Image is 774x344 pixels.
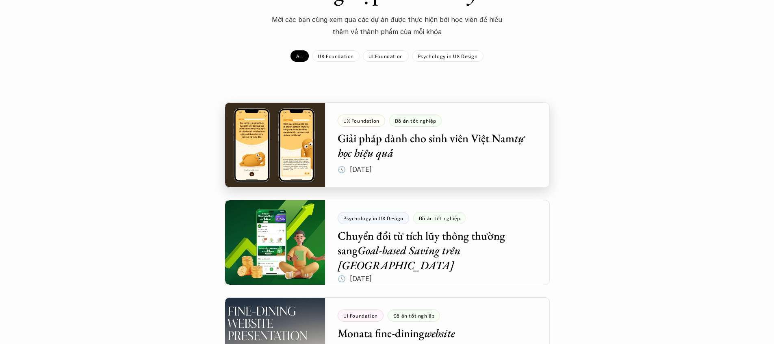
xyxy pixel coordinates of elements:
a: UX Foundation [312,50,360,62]
p: Mời các bạn cùng xem qua các dự án được thực hiện bới học viên để hiểu thêm về thành phẩm của mỗi... [265,13,509,38]
a: Psychology in UX Design [412,50,483,62]
a: Psychology in UX DesignĐồ án tốt nghiệpChuyển đổi từ tích lũy thông thường sangGoal-based Saving ... [225,200,550,285]
p: UX Foundation [318,53,354,59]
a: UX FoundationĐồ án tốt nghiệpGiải pháp dành cho sinh viên Việt Namtự học hiệu quả🕔 [DATE] [225,102,550,188]
p: All [296,53,303,59]
p: UI Foundation [369,53,403,59]
p: Psychology in UX Design [418,53,478,59]
a: UI Foundation [363,50,409,62]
